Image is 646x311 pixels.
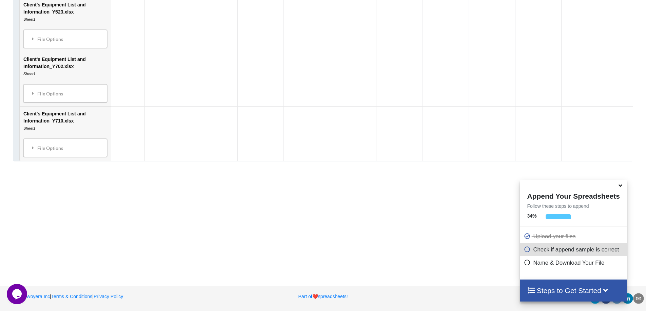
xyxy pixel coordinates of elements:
a: Privacy Policy [94,294,123,299]
div: facebook [601,293,611,304]
a: 2025Woyera Inc [7,294,50,299]
p: Upload your files [524,232,625,241]
a: Terms & Conditions [51,294,92,299]
div: File Options [25,141,105,155]
td: Client's Equipment List and Information_Y702.xlsx [20,52,111,106]
p: | | [7,293,212,300]
i: Sheet1 [23,126,35,130]
iframe: chat widget [7,284,28,304]
p: Name & Download Your File [524,259,625,267]
b: 34 % [527,213,536,219]
div: File Options [25,86,105,101]
i: Sheet1 [23,72,35,76]
div: File Options [25,32,105,46]
h4: Steps to Get Started [527,286,620,295]
h4: Append Your Spreadsheets [520,190,626,200]
i: Sheet1 [23,17,35,21]
p: Check if append sample is correct [524,245,625,254]
div: linkedin [622,293,633,304]
span: heart [312,294,318,299]
a: Part ofheartspreadsheets! [298,294,348,299]
td: Client's Equipment List and Information_Y710.xlsx [20,106,111,161]
div: reddit [611,293,622,304]
div: twitter [590,293,601,304]
p: Follow these steps to append [520,203,626,209]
